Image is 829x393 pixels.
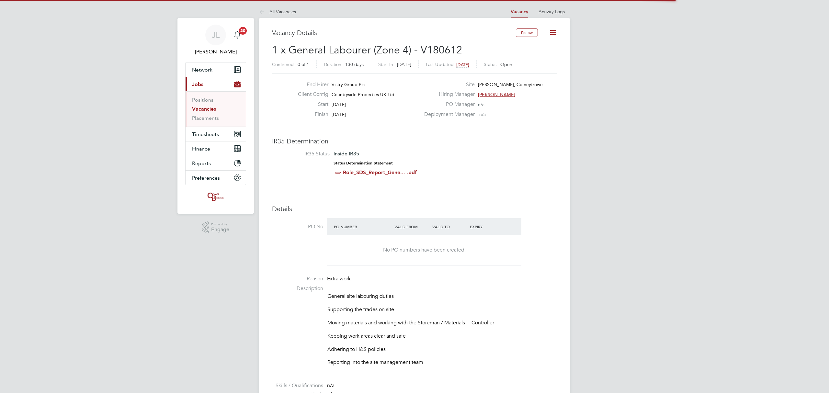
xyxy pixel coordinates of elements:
[192,115,219,121] a: Placements
[211,221,229,227] span: Powered by
[420,101,475,108] label: PO Manager
[332,112,346,118] span: [DATE]
[186,77,246,91] button: Jobs
[332,102,346,107] span: [DATE]
[272,28,516,37] h3: Vacancy Details
[500,62,512,67] span: Open
[192,160,211,166] span: Reports
[272,44,462,56] span: 1 x General Labourer (Zone 4) - V180612
[192,81,203,87] span: Jobs
[192,146,210,152] span: Finance
[397,62,411,67] span: [DATE]
[324,62,341,67] label: Duration
[186,156,246,170] button: Reports
[212,31,220,39] span: JL
[259,9,296,15] a: All Vacancies
[431,221,469,232] div: Valid To
[327,275,351,282] span: Extra work
[272,223,323,230] label: PO No
[484,62,496,67] label: Status
[192,67,212,73] span: Network
[186,91,246,127] div: Jobs
[420,81,475,88] label: Site
[202,221,230,234] a: Powered byEngage
[327,382,335,389] span: n/a
[334,151,359,157] span: Inside IR35
[177,18,254,214] nav: Main navigation
[345,62,364,67] span: 130 days
[479,112,486,118] span: n/a
[327,333,557,340] p: Keeping work areas clear and safe
[278,151,330,157] label: IR35 Status
[293,101,328,108] label: Start
[272,137,557,145] h3: IR35 Determination
[185,48,246,56] span: Jordan Lee
[293,91,328,98] label: Client Config
[420,91,475,98] label: Hiring Manager
[327,346,557,353] p: Adhering to H&S policies
[426,62,454,67] label: Last Updated
[378,62,393,67] label: Start In
[186,171,246,185] button: Preferences
[186,141,246,156] button: Finance
[334,247,515,253] div: No PO numbers have been created.
[293,81,328,88] label: End Hirer
[478,102,484,107] span: n/a
[298,62,309,67] span: 0 of 1
[332,82,365,87] span: Vistry Group Plc
[327,359,557,366] p: Reporting into the site management team
[511,9,528,15] a: Vacancy
[192,175,220,181] span: Preferences
[272,62,294,67] label: Confirmed
[334,161,393,165] strong: Status Determination Statement
[327,320,557,326] p: Moving materials and working with the Storeman / Materials Controller
[185,192,246,202] a: Go to home page
[332,92,394,97] span: Countryside Properties UK Ltd
[456,62,469,67] span: [DATE]
[272,275,323,282] label: Reason
[478,82,543,87] span: [PERSON_NAME], Comeytrowe
[206,192,225,202] img: oneillandbrennan-logo-retina.png
[468,221,506,232] div: Expiry
[192,106,216,112] a: Vacancies
[272,382,323,389] label: Skills / Qualifications
[293,111,328,118] label: Finish
[192,131,219,137] span: Timesheets
[186,62,246,77] button: Network
[327,306,557,313] p: Supporting the trades on site
[231,25,244,45] a: 20
[186,127,246,141] button: Timesheets
[539,9,565,15] a: Activity Logs
[420,111,475,118] label: Deployment Manager
[516,28,538,37] button: Follow
[185,25,246,56] a: JL[PERSON_NAME]
[272,205,557,213] h3: Details
[239,27,247,35] span: 20
[192,97,213,103] a: Positions
[393,221,431,232] div: Valid From
[211,227,229,232] span: Engage
[478,92,515,97] span: [PERSON_NAME]
[272,285,323,292] label: Description
[332,221,393,232] div: PO Number
[343,169,417,175] a: Role_SDS_Report_Gene... .pdf
[327,293,557,300] p: General site labouring duties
